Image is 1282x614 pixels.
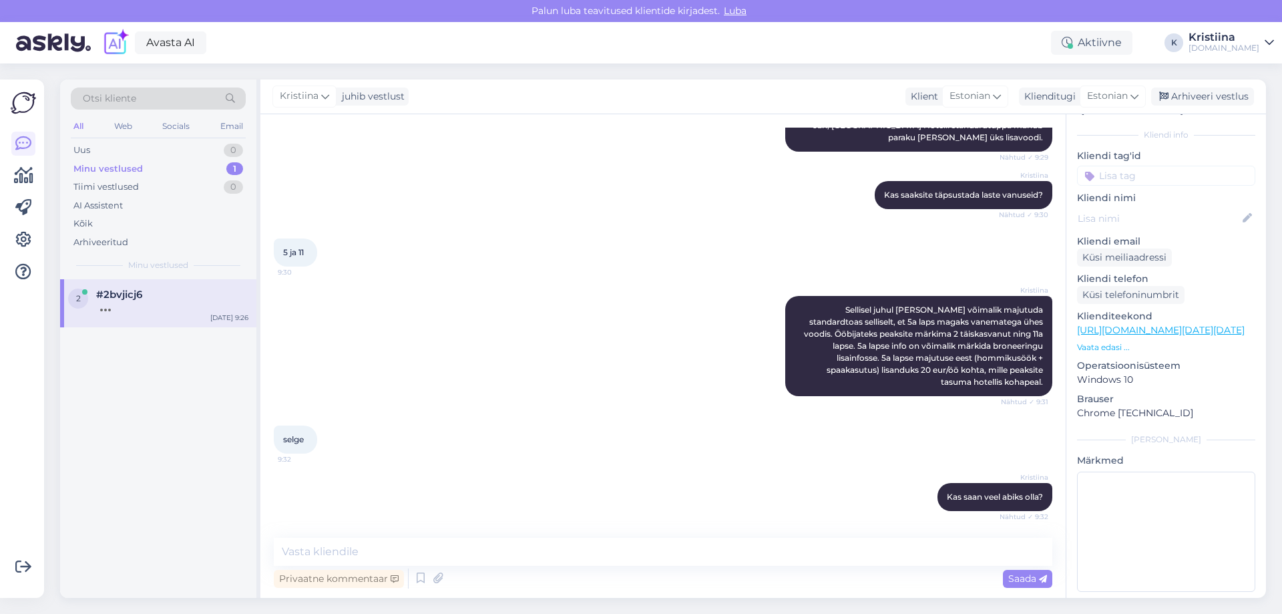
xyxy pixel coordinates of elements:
span: Kas saaksite täpsustada laste vanuseid? [884,190,1043,200]
span: Kas saan veel abiks olla? [947,492,1043,502]
p: Operatsioonisüsteem [1077,359,1255,373]
a: [URL][DOMAIN_NAME][DATE][DATE] [1077,324,1245,336]
span: Nähtud ✓ 9:29 [998,152,1048,162]
span: 5 ja 11 [283,247,304,257]
span: Otsi kliente [83,92,136,106]
div: K [1164,33,1183,52]
div: All [71,118,86,135]
span: Estonian [949,89,990,104]
div: Tiimi vestlused [73,180,139,194]
div: juhib vestlust [337,90,405,104]
span: Saada [1008,573,1047,585]
img: explore-ai [101,29,130,57]
p: Kliendi telefon [1077,272,1255,286]
div: 1 [226,162,243,176]
p: Vaata edasi ... [1077,341,1255,353]
p: Kliendi nimi [1077,191,1255,205]
span: Kristiina [998,472,1048,482]
span: Luba [720,5,751,17]
div: Socials [160,118,192,135]
span: Kristiina [998,170,1048,180]
div: [PERSON_NAME] [1077,434,1255,446]
p: Kliendi tag'id [1077,149,1255,163]
div: Klienditugi [1019,90,1076,104]
div: [DATE] 9:26 [210,313,248,323]
div: Arhiveeri vestlus [1151,88,1254,106]
div: [DOMAIN_NAME] [1189,43,1259,53]
div: 0 [224,144,243,157]
span: 9:30 [278,267,328,277]
span: Kristiina [280,89,318,104]
div: Email [218,118,246,135]
span: #2bvjicj6 [96,289,142,301]
span: Nähtud ✓ 9:32 [998,512,1048,522]
div: Uus [73,144,90,157]
span: Minu vestlused [128,259,188,271]
span: 2 [76,293,81,303]
div: Web [112,118,135,135]
span: Kristiina [998,285,1048,295]
p: Chrome [TECHNICAL_ID] [1077,406,1255,420]
input: Lisa nimi [1078,211,1240,226]
a: Kristiina[DOMAIN_NAME] [1189,32,1274,53]
span: Sellisel juhul [PERSON_NAME] võimalik majutuda standardtoas selliselt, et 5a laps magaks vanemate... [804,305,1045,387]
div: Kõik [73,217,93,231]
p: Brauser [1077,392,1255,406]
span: 9:32 [278,454,328,464]
span: Nähtud ✓ 9:30 [998,210,1048,220]
div: Klient [905,90,938,104]
span: Estonian [1087,89,1128,104]
div: Privaatne kommentaar [274,570,404,588]
p: Klienditeekond [1077,309,1255,323]
div: 0 [224,180,243,194]
div: AI Assistent [73,199,123,212]
input: Lisa tag [1077,166,1255,186]
a: Avasta AI [135,31,206,54]
p: Windows 10 [1077,373,1255,387]
div: Kristiina [1189,32,1259,43]
div: Arhiveeritud [73,236,128,249]
div: Aktiivne [1051,31,1132,55]
div: Kliendi info [1077,129,1255,141]
span: Nähtud ✓ 9:31 [998,397,1048,407]
img: Askly Logo [11,90,36,116]
div: Küsi telefoninumbrit [1077,286,1185,304]
p: Märkmed [1077,454,1255,468]
p: Kliendi email [1077,235,1255,249]
div: Küsi meiliaadressi [1077,249,1172,267]
span: selge [283,434,304,444]
div: Minu vestlused [73,162,143,176]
